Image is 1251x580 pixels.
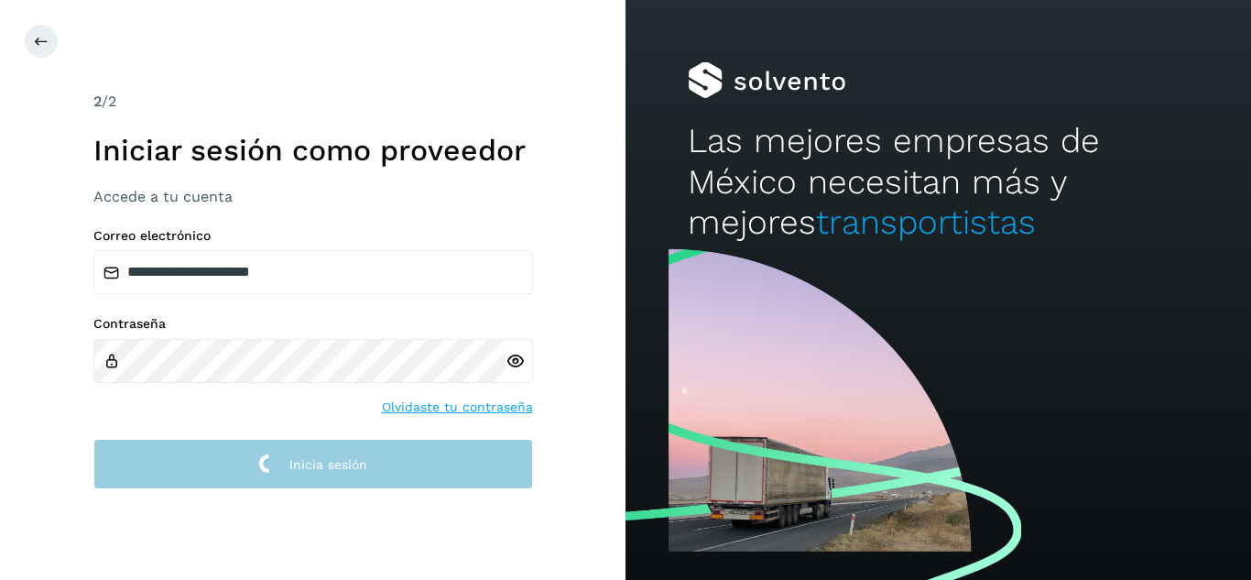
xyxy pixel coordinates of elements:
a: Olvidaste tu contraseña [382,398,533,417]
span: 2 [93,93,102,110]
h1: Iniciar sesión como proveedor [93,133,533,168]
button: Inicia sesión [93,439,533,489]
span: Inicia sesión [289,458,367,471]
h3: Accede a tu cuenta [93,188,533,205]
div: /2 [93,91,533,113]
h2: Las mejores empresas de México necesitan más y mejores [688,121,1188,243]
span: transportistas [816,202,1036,242]
label: Correo electrónico [93,228,533,244]
label: Contraseña [93,316,533,332]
